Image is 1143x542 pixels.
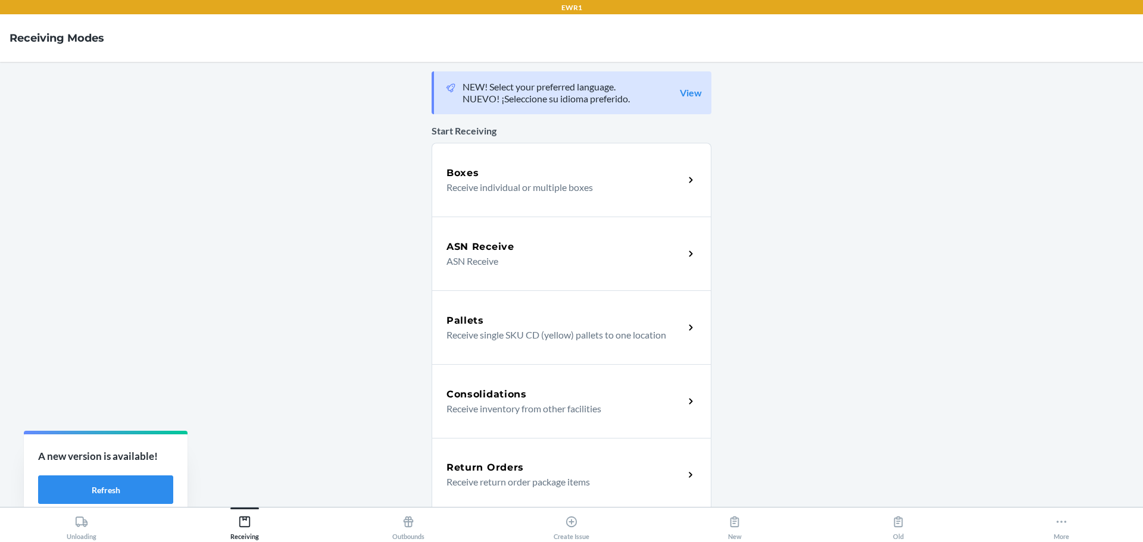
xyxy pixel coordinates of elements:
[816,507,979,540] button: Old
[554,510,589,540] div: Create Issue
[67,510,96,540] div: Unloading
[490,507,653,540] button: Create Issue
[432,124,711,138] p: Start Receiving
[230,510,259,540] div: Receiving
[463,93,630,105] p: NUEVO! ¡Seleccione su idioma preferido.
[446,402,674,416] p: Receive inventory from other facilities
[327,507,490,540] button: Outbounds
[432,217,711,290] a: ASN ReceiveASN Receive
[680,87,702,99] a: View
[446,475,674,489] p: Receive return order package items
[38,449,173,464] p: A new version is available!
[163,507,326,540] button: Receiving
[10,30,104,46] h4: Receiving Modes
[728,510,742,540] div: New
[446,240,514,254] h5: ASN Receive
[561,2,582,13] p: EWR1
[432,143,711,217] a: BoxesReceive individual or multiple boxes
[38,475,173,504] button: Refresh
[653,507,816,540] button: New
[446,387,527,402] h5: Consolidations
[432,364,711,438] a: ConsolidationsReceive inventory from other facilities
[446,314,484,328] h5: Pallets
[446,460,524,475] h5: Return Orders
[432,290,711,364] a: PalletsReceive single SKU CD (yellow) pallets to one location
[392,510,424,540] div: Outbounds
[463,81,630,93] p: NEW! Select your preferred language.
[432,438,711,512] a: Return OrdersReceive return order package items
[1054,510,1069,540] div: More
[446,180,674,195] p: Receive individual or multiple boxes
[892,510,905,540] div: Old
[446,166,479,180] h5: Boxes
[446,328,674,342] p: Receive single SKU CD (yellow) pallets to one location
[446,254,674,268] p: ASN Receive
[980,507,1143,540] button: More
